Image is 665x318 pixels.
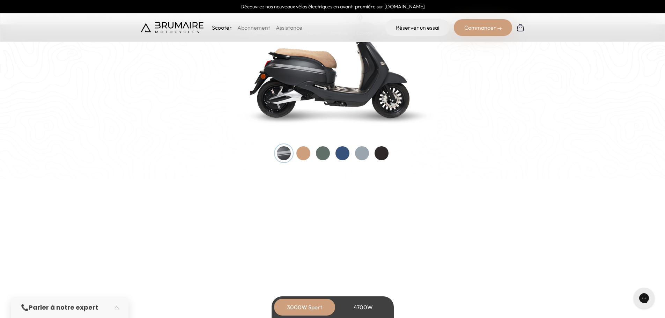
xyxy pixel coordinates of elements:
[516,23,525,32] img: Panier
[630,285,658,311] iframe: Gorgias live chat messenger
[212,23,232,32] p: Scooter
[237,24,270,31] a: Abonnement
[276,24,302,31] a: Assistance
[277,299,333,316] div: 3000W Sport
[385,19,450,36] a: Réserver un essai
[497,27,502,31] img: right-arrow-2.png
[335,299,391,316] div: 4700W
[454,19,512,36] div: Commander
[141,22,204,33] img: Brumaire Motocycles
